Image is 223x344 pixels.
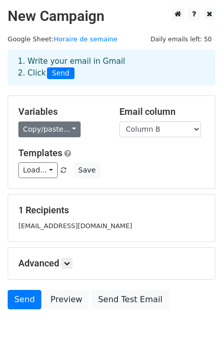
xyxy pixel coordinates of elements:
button: Save [73,162,100,178]
h5: Advanced [18,258,205,269]
small: [EMAIL_ADDRESS][DOMAIN_NAME] [18,222,132,230]
a: Templates [18,148,62,158]
h2: New Campaign [8,8,215,25]
div: Widget de chat [172,295,223,344]
small: Google Sheet: [8,35,117,43]
a: Send [8,290,41,309]
span: Send [47,67,75,80]
a: Load... [18,162,58,178]
a: Daily emails left: 50 [147,35,215,43]
a: Preview [44,290,89,309]
h5: 1 Recipients [18,205,205,216]
h5: Variables [18,106,104,117]
div: 1. Write your email in Gmail 2. Click [10,56,213,79]
iframe: Chat Widget [172,295,223,344]
a: Copy/paste... [18,121,81,137]
span: Daily emails left: 50 [147,34,215,45]
h5: Email column [119,106,205,117]
a: Horaire de semaine [54,35,117,43]
a: Send Test Email [91,290,169,309]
